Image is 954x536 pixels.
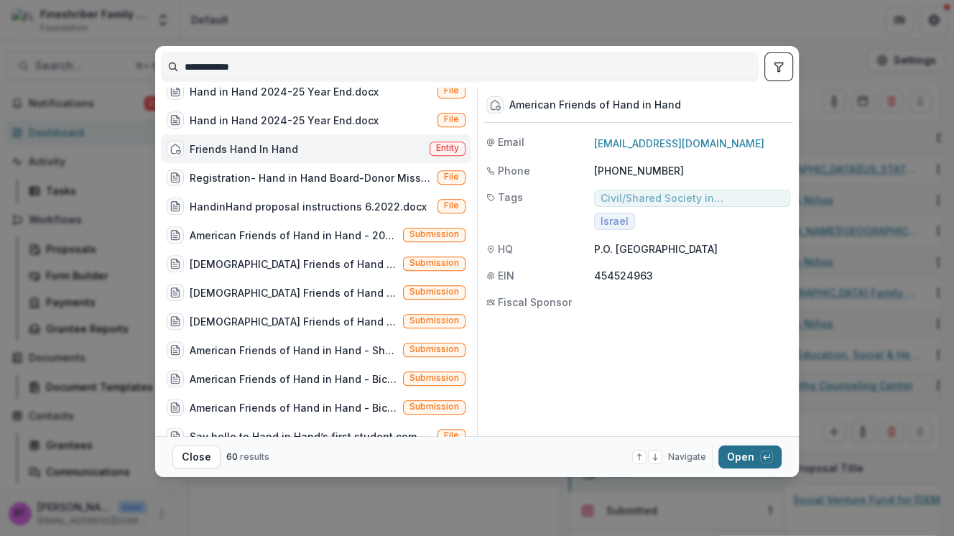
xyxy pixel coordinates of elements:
div: American Friends of Hand in Hand - Bicultural School System Expansion - YR 2014 [190,400,397,415]
span: Entity [436,143,459,153]
span: results [240,451,269,462]
span: EIN [498,268,514,283]
span: 60 [226,451,238,462]
button: toggle filters [764,52,793,81]
div: Registration- Hand in Hand Board-Donor Mission to [GEOGRAPHIC_DATA]eml [190,170,432,185]
span: Submission [409,402,459,412]
div: American Friends of Hand in Hand [509,99,681,111]
div: American Friends of Hand in Hand - 2024 - Fineshriber Family Foundation Grant Proposal 2024 Curre... [190,228,397,243]
div: [DEMOGRAPHIC_DATA] Friends of Hand in Hand - 2023 Program Grant [190,257,397,272]
span: Submission [409,344,459,354]
div: [DEMOGRAPHIC_DATA] Friends of Hand in Hand - Shared Communities Capacity Building - YR 2021 [190,314,397,329]
span: Phone [498,163,530,178]
span: Civil/Shared Society in [GEOGRAPHIC_DATA] [601,193,784,205]
span: Submission [409,258,459,268]
div: Say hello to Hand in Hand’s first student community graduates!.eml [190,429,432,444]
span: File [444,86,459,96]
div: American Friends of Hand in Hand - Shared Communities Capacity Building - YR 2018 [190,343,397,358]
div: Hand in Hand 2024-25 Year End.docx [190,113,379,128]
button: Close [172,445,221,468]
p: 454524963 [594,268,790,283]
span: Tags [498,190,523,205]
p: P.O. [GEOGRAPHIC_DATA] [594,241,790,257]
span: File [444,200,459,211]
span: File [444,172,459,182]
span: Submission [409,287,459,297]
p: [PHONE_NUMBER] [594,163,790,178]
span: Submission [409,373,459,383]
span: File [444,114,459,124]
a: [EMAIL_ADDRESS][DOMAIN_NAME] [594,137,764,149]
div: [DEMOGRAPHIC_DATA] Friends of Hand in Hand - Shared Communities Capacity Building - YR 2022 [190,285,397,300]
span: Fiscal Sponsor [498,295,572,310]
div: Hand in Hand 2024-25 Year End.docx [190,84,379,99]
div: American Friends of Hand in Hand - Bicultural School System Expansion - YR 2017 [190,371,397,387]
span: Submission [409,315,459,325]
span: File [444,430,459,440]
span: Israel [601,216,629,228]
div: HandinHand proposal instructions 6.2022.docx [190,199,427,214]
button: Open [718,445,782,468]
span: Email [498,134,524,149]
span: HQ [498,241,513,257]
span: Submission [409,229,459,239]
div: Friends Hand In Hand [190,142,298,157]
span: Navigate [668,450,706,463]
